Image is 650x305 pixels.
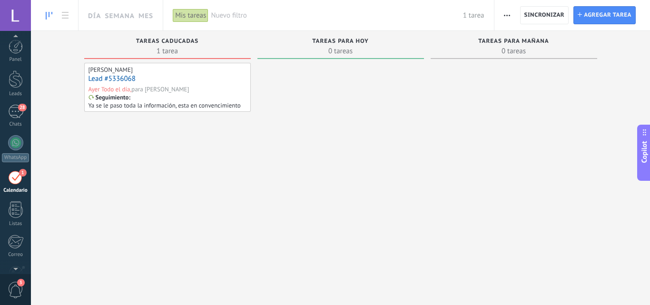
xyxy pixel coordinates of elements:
[89,101,241,109] p: Ya se le paso toda la información, esta en convencimiento
[89,94,131,101] div: :
[2,153,29,162] div: WhatsApp
[2,221,30,227] div: Listas
[19,169,27,177] span: 1
[2,57,30,63] div: Panel
[18,104,26,111] span: 28
[89,74,136,83] a: Lead #5336068
[640,141,649,163] span: Copilot
[524,12,565,18] span: Sincronizar
[89,66,133,74] div: [PERSON_NAME]
[2,91,30,97] div: Leads
[211,11,463,20] span: Nuevo filtro
[573,6,636,24] button: Agregar tarea
[2,121,30,128] div: Chats
[17,279,25,286] span: 3
[96,94,129,101] p: Seguimiento
[173,9,208,22] div: Mis tareas
[312,38,369,45] span: Tareas para hoy
[89,85,132,93] div: Ayer Todo el día,
[41,6,57,25] a: To-do line
[2,252,30,258] div: Correo
[57,6,73,25] a: To-do list
[89,38,246,46] div: Tareas caducadas
[584,7,631,24] span: Agregar tarea
[520,6,569,24] button: Sincronizar
[262,46,419,56] span: 0 tareas
[500,6,514,24] button: Más
[89,46,246,56] span: 1 tarea
[136,38,198,45] span: Tareas caducadas
[463,11,484,20] span: 1 tarea
[262,38,419,46] div: Tareas para hoy
[435,46,592,56] span: 0 tareas
[2,187,30,194] div: Calendario
[435,38,592,46] div: Tareas para mañana
[478,38,549,45] span: Tareas para mañana
[131,85,189,93] div: para [PERSON_NAME]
